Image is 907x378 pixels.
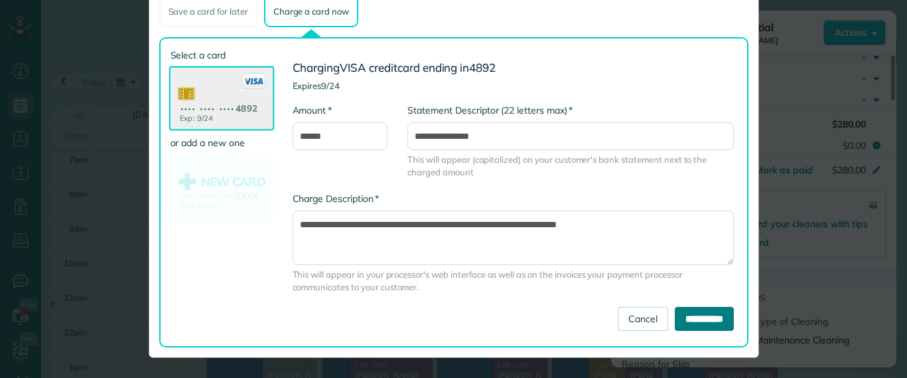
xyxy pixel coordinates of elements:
span: This will appear in your processor's web interface as well as on the invoices your payment proces... [293,268,734,294]
label: Charge Description [293,192,380,205]
h4: Expires [293,81,734,90]
span: VISA [340,60,366,74]
label: Amount [293,104,332,117]
span: This will appear (capitalized) on your customer's bank statement next to the charged amount [407,153,733,179]
span: 4892 [469,60,496,74]
label: or add a new one [171,136,273,149]
h3: Charging card ending in [293,62,734,74]
label: Select a card [171,48,273,62]
label: Statement Descriptor (22 letters max) [407,104,573,117]
a: Cancel [618,307,668,331]
span: credit [369,60,397,74]
span: 9/24 [321,80,340,91]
